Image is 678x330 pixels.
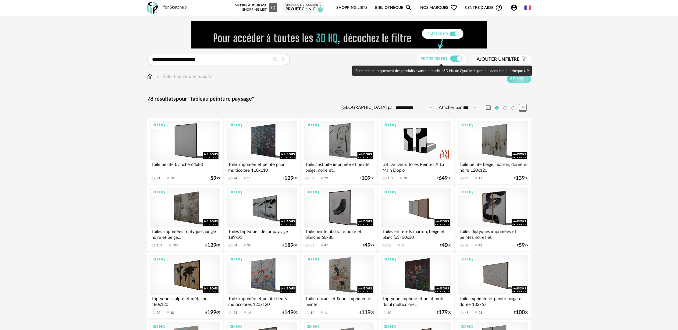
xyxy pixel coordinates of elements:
[205,243,220,248] div: € 00
[157,243,162,248] div: 159
[320,243,324,248] span: Download icon
[324,176,328,181] div: 29
[166,176,170,181] span: Download icon
[176,96,254,102] span: pour "tableau peinture paysage"
[474,310,478,315] span: Download icon
[311,243,314,248] div: 83
[352,66,532,76] div: Rechercher uniquement des produits ayant un modèle 3D Haute Qualité disponible dans la bibliothèq...
[516,310,525,315] span: 100
[510,76,523,82] span: 3D HQ
[227,228,297,240] div: Toiles triptyques décor paysage 189x93
[227,255,245,263] div: 3D HQ
[324,243,328,248] div: 47
[458,295,528,307] div: Toile imprimée et peinte beige et dorée 132x67
[166,310,170,315] span: Download icon
[388,243,391,248] div: 68
[320,176,324,181] span: Download icon
[208,176,220,181] div: € 99
[233,311,237,315] div: 23
[510,4,518,11] span: Account Circle icon
[311,311,314,315] div: 14
[399,176,403,181] span: Download icon
[381,228,451,240] div: Toiles en reliefs marron, beige et blanc (x3) 30x30
[450,4,457,11] span: Heart Outline icon
[361,310,371,315] span: 119
[286,3,321,12] a: Shopping List courante PROJET CH NIC 7
[233,176,237,181] div: 24
[207,243,216,248] span: 129
[284,176,293,181] span: 129
[224,118,300,184] a: 3D HQ Toile imprimée et peinte paon multicolore 110x110 24 Download icon 11 €12900
[472,55,531,64] button: Ajouter unfiltre Filter icon
[381,295,451,307] div: Triptyque imprimé et peint motif floral multicolore...
[284,310,293,315] span: 149
[474,243,478,248] span: Download icon
[514,176,528,181] div: € 00
[304,228,374,240] div: Toile peinte abstraite noire et blanche 60x80
[233,243,237,248] div: 54
[524,4,531,11] img: fr
[155,73,160,80] img: svg+xml;base64,PHN2ZyB3aWR0aD0iMTYiIGhlaWdodD0iMTYiIHZpZXdCb3g9IjAgMCAxNiAxNiIgZmlsbD0ibm9uZSIgeG...
[147,252,223,318] a: 3D HQ Triptyque sculpté et métal noir 180x120 20 Download icon 10 €19900
[458,121,476,129] div: 3D HQ
[243,243,247,248] span: Download icon
[378,118,454,184] a: 3D HQ Lot De Deux Toiles Peintes À La Main Dopio 131 Download icon 78 €64900
[284,243,293,248] span: 189
[320,310,324,315] span: Download icon
[375,1,412,15] a: BibliothèqueMagnify icon
[147,185,223,251] a: 3D HQ Toiles imprimées triptyques jungle noire et beige... 159 Download icon 103 €12900
[378,185,454,251] a: 3D HQ Toiles en reliefs marron, beige et blanc (x3) 30x30 68 Download icon 31 €4000
[477,57,505,62] span: Ajouter un
[514,310,528,315] div: € 00
[378,252,454,318] a: 3D HQ Triptyque imprimé et peint motif floral multicolore... 10 €17900
[318,7,323,12] span: 7
[437,176,451,181] div: € 00
[519,243,525,248] span: 59
[442,243,448,248] span: 40
[364,243,371,248] span: 49
[207,310,216,315] span: 199
[478,176,482,181] div: 17
[421,57,447,61] span: Filtre 3D HQ
[455,185,531,251] a: 3D HQ Toiles diptyques imprimées et peintes noires et... 72 Download icon 42 €5999
[147,118,223,184] a: 3D HQ Toile peinte blanche 64x80 71 Download icon 38 €5999
[336,1,367,15] a: Shopping Lists
[360,176,374,181] div: € 00
[270,6,276,9] span: Refresh icon
[381,255,399,263] div: 3D HQ
[168,243,172,248] span: Download icon
[286,7,321,12] div: PROJET CH NIC
[286,3,321,7] div: Shopping List courante
[227,188,245,196] div: 3D HQ
[304,188,322,196] div: 3D HQ
[243,176,247,181] span: Download icon
[227,160,297,173] div: Toile imprimée et peinte paon multicolore 110x110
[147,73,153,80] img: svg+xml;base64,PHN2ZyB3aWR0aD0iMTYiIGhlaWdodD0iMTciIHZpZXdCb3g9IjAgMCAxNiAxNyIgZmlsbD0ibm9uZSIgeG...
[157,311,160,315] div: 20
[401,243,405,248] div: 31
[361,176,371,181] span: 109
[520,56,527,63] span: Filter icon
[224,252,300,318] a: 3D HQ Toile imprimée et peinte fleurs multicolores 120x120 23 Download icon 14 €14900
[191,21,487,48] img: FILTRE%20HQ%20NEW_V1%20(4).gif
[388,311,391,315] div: 10
[458,228,528,240] div: Toiles diptyques imprimées et peintes noires et...
[147,96,531,103] div: 78 résultats
[516,176,525,181] span: 139
[282,243,297,248] div: € 00
[478,311,482,315] div: 23
[304,121,322,129] div: 3D HQ
[438,176,448,181] span: 649
[304,160,374,173] div: Toile abstraite imprimée et peinte beige, noire et...
[403,176,407,181] div: 78
[170,311,174,315] div: 10
[304,255,322,263] div: 3D HQ
[147,2,158,14] img: OXP
[150,255,168,263] div: 3D HQ
[243,310,247,315] span: Download icon
[388,176,393,181] div: 131
[458,255,476,263] div: 3D HQ
[324,311,328,315] div: 11
[458,188,476,196] div: 3D HQ
[495,4,502,11] span: Help Circle Outline icon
